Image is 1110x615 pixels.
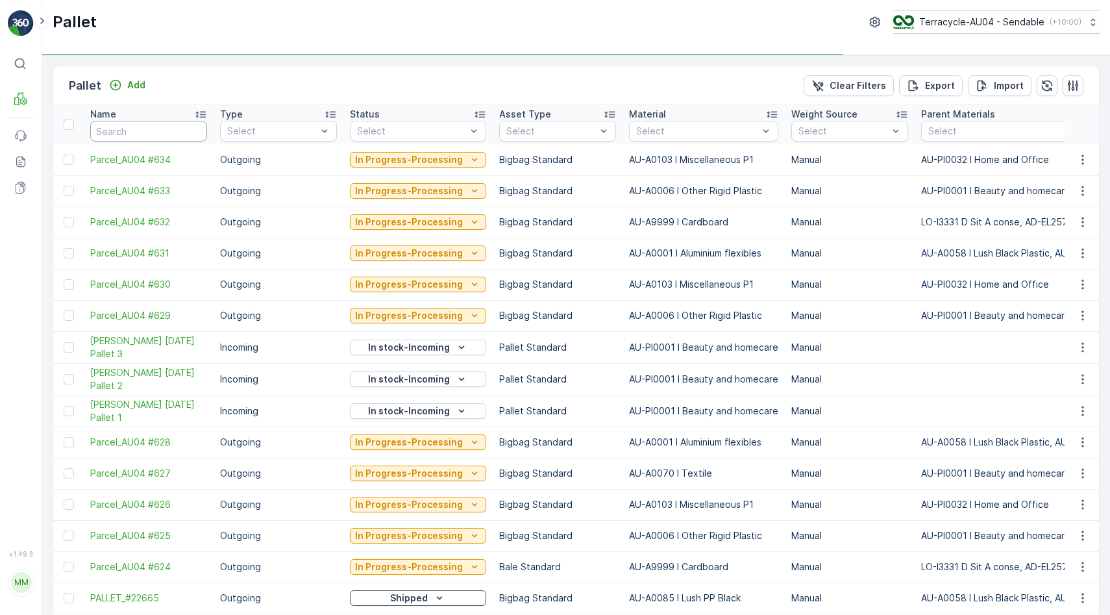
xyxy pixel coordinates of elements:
[64,437,74,447] div: Toggle Row Selected
[8,560,34,605] button: MM
[227,125,317,138] p: Select
[968,75,1031,96] button: Import
[355,278,463,291] p: In Progress-Processing
[368,405,450,418] p: In stock-Incoming
[785,207,915,238] td: Manual
[493,489,623,520] td: Bigbag Standard
[350,371,486,387] button: In stock-Incoming
[90,153,207,166] span: Parcel_AU04 #634
[623,331,785,363] td: AU-PI0001 I Beauty and homecare
[214,520,343,551] td: Outgoing
[785,175,915,207] td: Manual
[350,497,486,512] button: In Progress-Processing
[214,458,343,489] td: Outgoing
[899,75,963,96] button: Export
[785,331,915,363] td: Manual
[350,277,486,292] button: In Progress-Processing
[350,152,486,168] button: In Progress-Processing
[90,184,207,197] span: Parcel_AU04 #633
[623,395,785,427] td: AU-PI0001 I Beauty and homecare
[785,363,915,395] td: Manual
[350,590,486,606] button: Shipped
[925,79,955,92] p: Export
[623,489,785,520] td: AU-A0103 I Miscellaneous P1
[90,247,207,260] a: Parcel_AU04 #631
[64,593,74,603] div: Toggle Row Selected
[623,144,785,175] td: AU-A0103 I Miscellaneous P1
[623,300,785,331] td: AU-A0006 I Other Rigid Plastic
[368,373,450,386] p: In stock-Incoming
[64,217,74,227] div: Toggle Row Selected
[90,334,207,360] span: [PERSON_NAME] [DATE] Pallet 3
[90,467,207,480] a: Parcel_AU04 #627
[214,238,343,269] td: Outgoing
[90,108,116,121] p: Name
[90,592,207,605] a: PALLET_#22665
[350,108,380,121] p: Status
[90,309,207,322] a: Parcel_AU04 #629
[90,278,207,291] span: Parcel_AU04 #630
[493,331,623,363] td: Pallet Standard
[214,269,343,300] td: Outgoing
[90,529,207,542] span: Parcel_AU04 #625
[893,15,914,29] img: terracycle_logo.png
[921,108,995,121] p: Parent Materials
[623,520,785,551] td: AU-A0006 I Other Rigid Plastic
[785,395,915,427] td: Manual
[11,572,32,593] div: MM
[355,247,463,260] p: In Progress-Processing
[350,403,486,419] button: In stock-Incoming
[64,279,74,290] div: Toggle Row Selected
[623,427,785,458] td: AU-A0001 I Aluminium flexibles
[785,583,915,614] td: Manual
[493,551,623,583] td: Bale Standard
[220,108,243,121] p: Type
[357,125,466,138] p: Select
[104,77,151,93] button: Add
[355,560,463,573] p: In Progress-Processing
[390,592,428,605] p: Shipped
[90,498,207,511] a: Parcel_AU04 #626
[785,458,915,489] td: Manual
[90,121,207,142] input: Search
[214,583,343,614] td: Outgoing
[493,175,623,207] td: Bigbag Standard
[350,434,486,450] button: In Progress-Processing
[623,207,785,238] td: AU-A9999 I Cardboard
[90,436,207,449] a: Parcel_AU04 #628
[64,155,74,165] div: Toggle Row Selected
[350,245,486,261] button: In Progress-Processing
[493,207,623,238] td: Bigbag Standard
[355,529,463,542] p: In Progress-Processing
[355,309,463,322] p: In Progress-Processing
[785,144,915,175] td: Manual
[64,310,74,321] div: Toggle Row Selected
[623,269,785,300] td: AU-A0103 I Miscellaneous P1
[64,248,74,258] div: Toggle Row Selected
[785,427,915,458] td: Manual
[798,125,888,138] p: Select
[90,216,207,229] span: Parcel_AU04 #632
[355,436,463,449] p: In Progress-Processing
[506,125,596,138] p: Select
[350,466,486,481] button: In Progress-Processing
[355,184,463,197] p: In Progress-Processing
[214,427,343,458] td: Outgoing
[994,79,1024,92] p: Import
[493,300,623,331] td: Bigbag Standard
[499,108,551,121] p: Asset Type
[355,153,463,166] p: In Progress-Processing
[64,531,74,541] div: Toggle Row Selected
[493,144,623,175] td: Bigbag Standard
[623,551,785,583] td: AU-A9999 I Cardboard
[214,300,343,331] td: Outgoing
[90,560,207,573] a: Parcel_AU04 #624
[919,16,1044,29] p: Terracycle-AU04 - Sendable
[804,75,894,96] button: Clear Filters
